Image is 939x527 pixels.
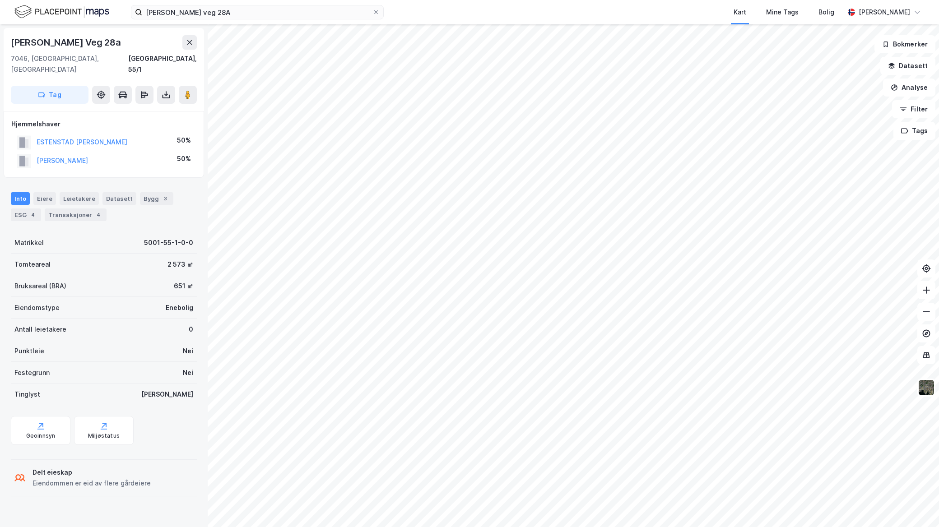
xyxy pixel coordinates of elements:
[818,7,834,18] div: Bolig
[174,281,193,291] div: 651 ㎡
[734,7,746,18] div: Kart
[14,281,66,291] div: Bruksareal (BRA)
[141,389,193,400] div: [PERSON_NAME]
[33,467,151,478] div: Delt eieskap
[45,208,107,221] div: Transaksjoner
[33,478,151,489] div: Eiendommen er eid av flere gårdeiere
[14,259,51,270] div: Tomteareal
[33,192,56,205] div: Eiere
[144,237,193,248] div: 5001-55-1-0-0
[766,7,799,18] div: Mine Tags
[177,153,191,164] div: 50%
[161,194,170,203] div: 3
[167,259,193,270] div: 2 573 ㎡
[883,79,935,97] button: Analyse
[11,86,88,104] button: Tag
[14,237,44,248] div: Matrikkel
[918,379,935,396] img: 9k=
[189,324,193,335] div: 0
[14,302,60,313] div: Eiendomstype
[874,35,935,53] button: Bokmerker
[166,302,193,313] div: Enebolig
[142,5,372,19] input: Søk på adresse, matrikkel, gårdeiere, leietakere eller personer
[183,346,193,356] div: Nei
[14,389,40,400] div: Tinglyst
[60,192,99,205] div: Leietakere
[140,192,173,205] div: Bygg
[894,484,939,527] iframe: Chat Widget
[177,135,191,146] div: 50%
[94,210,103,219] div: 4
[26,432,56,439] div: Geoinnsyn
[88,432,120,439] div: Miljøstatus
[892,100,935,118] button: Filter
[28,210,37,219] div: 4
[11,53,128,75] div: 7046, [GEOGRAPHIC_DATA], [GEOGRAPHIC_DATA]
[14,346,44,356] div: Punktleie
[14,4,109,20] img: logo.f888ab2527a4732fd821a326f86c7f29.svg
[183,367,193,378] div: Nei
[11,208,41,221] div: ESG
[11,35,123,50] div: [PERSON_NAME] Veg 28a
[14,324,66,335] div: Antall leietakere
[128,53,197,75] div: [GEOGRAPHIC_DATA], 55/1
[11,119,196,129] div: Hjemmelshaver
[102,192,136,205] div: Datasett
[893,122,935,140] button: Tags
[894,484,939,527] div: Kontrollprogram for chat
[14,367,50,378] div: Festegrunn
[859,7,910,18] div: [PERSON_NAME]
[11,192,30,205] div: Info
[880,57,935,75] button: Datasett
